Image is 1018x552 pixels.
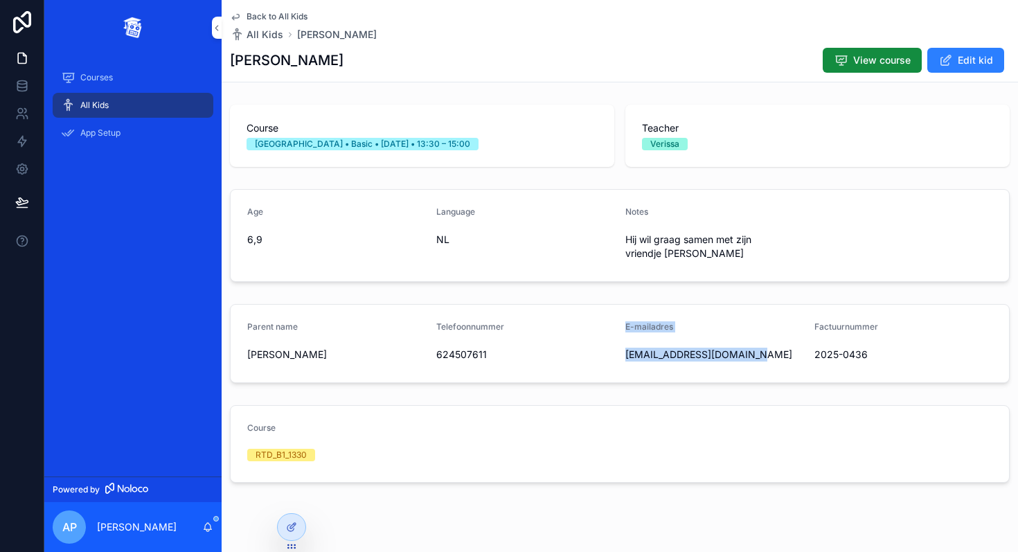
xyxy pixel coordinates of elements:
[62,519,77,535] span: AP
[80,72,113,83] span: Courses
[53,121,213,145] a: App Setup
[80,100,109,111] span: All Kids
[53,93,213,118] a: All Kids
[247,321,298,332] span: Parent name
[230,11,307,22] a: Back to All Kids
[814,321,878,332] span: Factuurnummer
[53,484,100,495] span: Powered by
[230,28,283,42] a: All Kids
[436,348,614,362] span: 624507611
[436,233,614,247] span: NL
[625,321,673,332] span: E-mailadres
[247,233,425,247] span: 6,9
[436,206,475,217] span: Language
[255,138,470,150] div: [GEOGRAPHIC_DATA] • Basic • [DATE] • 13:30 – 15:00
[927,48,1004,73] button: Edit kid
[97,520,177,534] p: [PERSON_NAME]
[80,127,120,139] span: App Setup
[650,138,679,150] div: Verissa
[642,121,993,135] span: Teacher
[436,321,504,332] span: Telefoonnummer
[230,51,343,70] h1: [PERSON_NAME]
[256,449,307,461] div: RTD_B1_1330
[853,53,911,67] span: View course
[625,233,803,260] span: Hij wil graag samen met zijn vriendje [PERSON_NAME]
[958,53,993,67] span: Edit kid
[625,348,803,362] span: [EMAIL_ADDRESS][DOMAIN_NAME]
[247,11,307,22] span: Back to All Kids
[814,348,992,362] span: 2025-0436
[247,206,263,217] span: Age
[247,28,283,42] span: All Kids
[823,48,922,73] button: View course
[247,121,598,135] span: Course
[44,55,222,163] div: scrollable content
[625,206,648,217] span: Notes
[53,65,213,90] a: Courses
[247,348,425,362] span: [PERSON_NAME]
[122,17,144,39] img: App logo
[247,422,276,433] span: Course
[297,28,377,42] a: [PERSON_NAME]
[44,477,222,502] a: Powered by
